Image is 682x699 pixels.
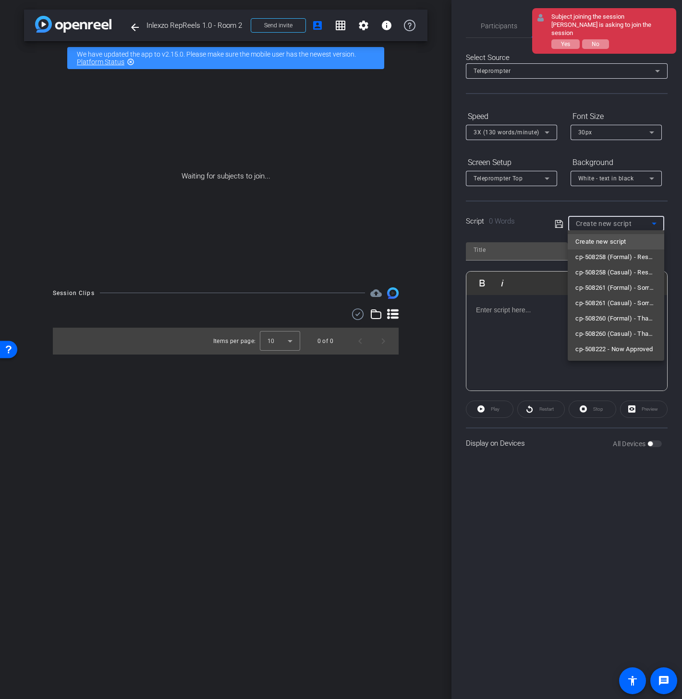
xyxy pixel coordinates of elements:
span: cp-508261 (Casual) - Sorry I Missed You [575,297,656,309]
div: Subject joining the session [551,13,671,21]
span: Yes [561,41,570,47]
span: Create new script [575,236,626,248]
span: cp-508260 (Casual) - Thanks for Seeing Me [575,328,656,340]
span: cp-508258 (Formal) - Resources to Share [575,251,656,263]
span: cp-508222 - Now Approved [575,344,653,355]
div: [PERSON_NAME] is asking to join the session [551,21,671,37]
button: Yes [551,39,580,49]
span: cp-508258 (Casual) - Resources to Share [575,267,656,278]
button: No [582,39,609,49]
span: cp-508260 (Formal) - Thanks for Seeing Me [575,313,656,324]
span: cp-508261 (Formal) - Sorry I Missed You [575,282,656,294]
span: No [592,41,599,47]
